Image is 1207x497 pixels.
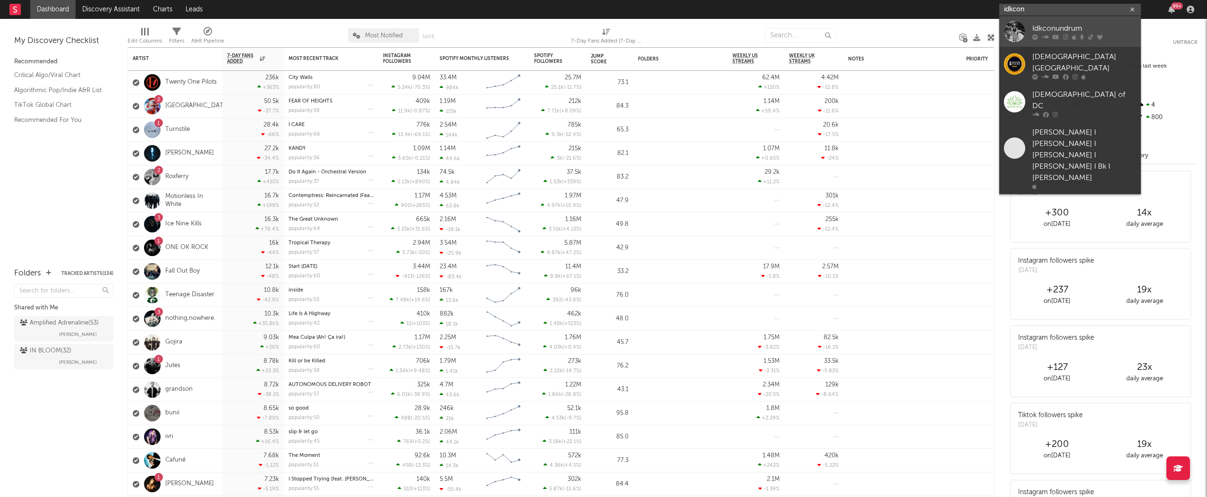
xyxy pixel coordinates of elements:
[818,108,839,114] div: -11.6 %
[966,56,1004,62] div: Priority
[398,85,411,90] span: 5.24k
[412,75,430,81] div: 9.04M
[546,297,581,303] div: ( )
[541,202,581,208] div: ( )
[563,180,580,185] span: +339 %
[440,321,458,327] div: 18.1k
[565,75,581,81] div: 25.7M
[289,193,374,198] div: Contemptress: Reincarnated (Feat. Maria Brink)
[289,99,374,104] div: FEAR OF HEIGHTS
[545,131,581,137] div: ( )
[264,216,279,223] div: 16.3k
[391,84,430,90] div: ( )
[440,274,462,280] div: -83.4k
[261,131,279,137] div: -66 %
[289,311,331,317] a: Life Is A Highway
[289,75,374,80] div: City Walls
[165,291,214,299] a: Teenage Disaster
[440,108,457,114] div: 155k
[407,321,411,326] span: 11
[1018,266,1094,275] div: [DATE]
[758,84,780,90] div: +150 %
[365,33,403,39] span: Most Notified
[761,273,780,279] div: -1.8 %
[412,85,429,90] span: -70.3 %
[264,287,279,293] div: 10.8k
[1135,111,1198,124] div: 800
[591,77,629,88] div: 73.1
[544,320,581,326] div: ( )
[398,109,410,114] span: 11.9k
[14,115,104,125] a: Recommended For You
[570,287,581,293] div: 96k
[415,193,430,199] div: 1.17M
[165,433,173,441] a: ivri
[422,34,434,39] button: Save
[289,170,366,175] a: Do It Again - Orchestral Version
[1101,207,1188,219] div: 14 x
[1135,99,1198,111] div: 4
[482,142,525,165] svg: Chart title
[289,335,345,340] a: Mea Culpa (Ah! Ça ira!)
[591,124,629,136] div: 65.3
[1013,296,1101,307] div: on [DATE]
[999,122,1141,194] a: [PERSON_NAME] I [PERSON_NAME] I [PERSON_NAME] I [PERSON_NAME] I Bk I [PERSON_NAME]
[289,274,320,279] div: popularity: 60
[395,202,430,208] div: ( )
[789,53,824,64] span: Weekly UK Streams
[391,179,430,185] div: ( )
[289,288,374,293] div: inside
[289,453,320,458] a: The Moment
[257,84,279,90] div: +363 %
[253,320,279,326] div: +35.8k %
[482,213,525,236] svg: Chart title
[416,250,429,256] span: -50 %
[165,362,180,370] a: Jutes
[848,56,943,62] div: Notes
[14,35,113,47] div: My Discovery Checklist
[165,338,182,346] a: Gojira
[565,216,581,223] div: 1.16M
[165,244,208,252] a: ONE OK ROCK
[552,298,561,303] span: 392
[412,109,429,114] span: -0.87 %
[20,345,71,357] div: IN BLOOM ( 32 )
[550,274,561,279] span: 8.8k
[289,217,338,222] a: The Great Unknown
[14,344,113,369] a: IN BLOOM(32)[PERSON_NAME]
[569,98,581,104] div: 212k
[440,226,460,232] div: -19.1k
[571,24,642,51] div: 7-Day Fans Added (7-Day Fans Added)
[289,99,332,104] a: FEAR OF HEIGHTS
[1168,6,1175,13] button: 99+
[440,264,457,270] div: 23.4M
[165,102,229,110] a: [GEOGRAPHIC_DATA]
[257,155,279,161] div: -34.4 %
[289,179,319,184] div: popularity: 37
[191,24,224,51] div: A&R Pipeline
[591,148,629,159] div: 82.1
[269,240,279,246] div: 16k
[289,477,387,482] a: I Stopped Trying (feat. [PERSON_NAME])
[440,311,454,317] div: 882k
[289,359,325,364] a: Kill or be Killed
[165,456,186,464] a: Cafuné
[391,226,430,232] div: ( )
[289,240,374,246] div: Tropical Therapy
[289,108,320,113] div: popularity: 59
[563,132,580,137] span: -52.4 %
[289,193,417,198] a: Contemptress: Reincarnated (Feat. [PERSON_NAME])
[289,297,319,302] div: popularity: 53
[534,53,567,64] div: Spotify Followers
[400,320,430,326] div: ( )
[289,382,371,387] a: AUTONOMOUS DELIVERY ROBOT
[401,203,411,208] span: 900
[165,409,179,417] a: bunii
[440,250,461,256] div: -25.9k
[591,290,629,301] div: 76.0
[61,271,113,276] button: Tracked Artists(134)
[763,146,780,152] div: 1.07M
[550,321,563,326] span: 1.48k
[440,98,456,104] div: 1.19M
[390,297,430,303] div: ( )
